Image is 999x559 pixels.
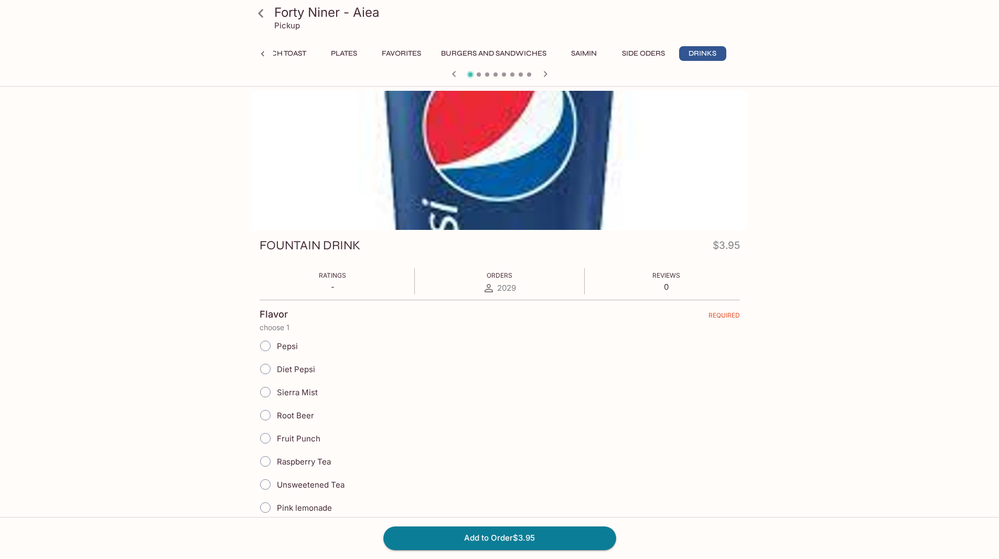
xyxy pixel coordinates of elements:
span: REQUIRED [708,311,740,323]
p: Pickup [274,20,300,30]
span: Diet Pepsi [277,364,315,374]
span: Sierra Mist [277,387,318,397]
span: Reviews [652,271,680,279]
span: Raspberry Tea [277,457,331,467]
h4: $3.95 [713,237,740,258]
div: FOUNTAIN DRINK [252,91,747,230]
button: Drinks [679,46,726,61]
span: Pepsi [277,341,298,351]
span: Ratings [319,271,346,279]
button: Plates [320,46,368,61]
p: 0 [652,282,680,292]
span: 2029 [497,283,516,293]
button: Burgers and Sandwiches [435,46,552,61]
span: Pink lemonade [277,503,332,513]
span: Unsweetened Tea [277,480,345,490]
span: Orders [487,271,512,279]
p: - [319,282,346,292]
h4: Flavor [260,309,288,320]
button: Favorites [376,46,427,61]
h3: Forty Niner - Aiea [274,4,743,20]
button: Side Oders [616,46,671,61]
button: Add to Order$3.95 [383,526,616,550]
h3: FOUNTAIN DRINK [260,237,360,254]
button: Saimin [561,46,608,61]
span: Root Beer [277,410,314,420]
p: choose 1 [260,323,740,332]
span: Fruit Punch [277,434,320,444]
